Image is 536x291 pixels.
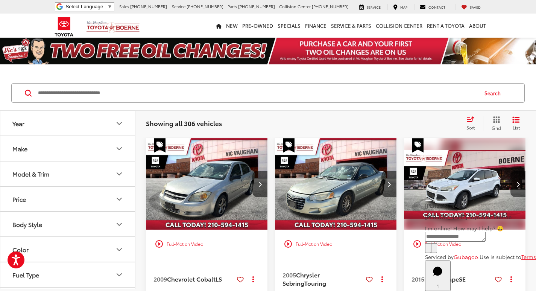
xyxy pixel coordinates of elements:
span: Service [367,5,381,9]
span: Serviced by [425,253,454,261]
div: Close[PERSON_NAME][PERSON_NAME] Toyota of BoerneI'm online! How may I help? 😀Type your messageCha... [425,194,536,261]
a: My Saved Vehicles [456,4,486,10]
button: Next image [381,171,396,197]
span: ▼ [107,4,112,9]
button: Fuel TypeFuel Type [0,262,136,287]
span: Showing all 306 vehicles [146,119,222,128]
span: Special [412,138,424,152]
div: Make [12,145,27,152]
input: Search by Make, Model, or Keyword [37,84,477,102]
img: 2005 Chrysler Sebring Touring [275,138,397,230]
span: I'm online! How may I help? 😀 [425,224,503,232]
button: MakeMake [0,136,136,161]
span: 2009 [153,274,167,283]
span: Sort [466,124,475,131]
button: Close [425,199,431,201]
a: Home [214,14,224,38]
button: Search [477,84,512,102]
textarea: Type your message [425,232,486,242]
span: Map [400,5,407,9]
a: Map [387,4,413,10]
div: Year [115,119,124,128]
div: Color [115,245,124,254]
svg: Start Chat [428,262,448,281]
span: [PHONE_NUMBER] [312,3,349,9]
a: 2009 Chevrolet Cobalt LS2009 Chevrolet Cobalt LS2009 Chevrolet Cobalt LS2009 Chevrolet Cobalt LS [146,138,268,230]
span: dropdown dots [252,276,254,282]
span: Ford Escape [424,274,459,283]
span: Saved [470,5,481,9]
span: Sales [119,3,129,9]
span: List [512,124,520,131]
img: Vic Vaughan Toyota of Boerne [86,20,140,34]
div: Color [12,246,29,253]
span: Collision Center [279,3,311,9]
p: [PERSON_NAME] [425,202,536,209]
div: Make [115,144,124,153]
span: Special [283,138,295,152]
div: Body Style [115,220,124,229]
a: Service & Parts: Opens in a new tab [329,14,374,38]
button: Next image [252,171,267,197]
div: Price [12,195,26,203]
span: dropdown dots [381,276,383,282]
a: New [224,14,240,38]
span: 2015 [411,274,424,283]
span: [PHONE_NUMBER] [130,3,167,9]
span: Use is subject to [480,253,521,261]
span: Chrysler Sebring [282,270,320,287]
a: Service [354,4,386,10]
button: Grid View [483,116,507,131]
span: Grid [492,125,501,131]
span: Contact [428,5,445,9]
span: Touring [304,279,326,287]
a: Pre-Owned [240,14,275,38]
button: Actions [376,273,389,286]
span: 2005 [282,270,296,279]
a: Specials [275,14,303,38]
span: Select Language [65,4,103,9]
div: Fuel Type [115,270,124,279]
a: 2015Ford EscapeSE [411,275,492,283]
a: About [467,14,488,38]
span: Special [154,138,166,152]
span: Service [172,3,185,9]
a: Gubagoo. [454,253,480,261]
button: List View [507,116,525,131]
div: Year [12,120,24,127]
span: [PHONE_NUMBER] [238,3,275,9]
img: Toyota [50,15,78,39]
span: 1 [437,282,439,290]
a: Rent a Toyota [425,14,467,38]
div: Price [115,195,124,204]
a: Terms [521,253,536,261]
a: Finance [303,14,329,38]
button: Select sort value [463,116,483,131]
button: Body StyleBody Style [0,212,136,236]
button: Chat with SMS [425,243,431,253]
button: Next image [510,171,525,197]
div: Fuel Type [12,271,39,278]
span: [PHONE_NUMBER] [187,3,223,9]
p: [PERSON_NAME] Toyota of Boerne [425,213,536,221]
img: 2009 Chevrolet Cobalt LS [146,138,268,230]
a: 2005 Chrysler Sebring Touring2005 Chrysler Sebring Touring2005 Chrysler Sebring Touring2005 Chrys... [275,138,397,230]
span: Chevrolet Cobalt [167,274,216,283]
button: ColorColor [0,237,136,262]
button: Send Message [431,243,437,253]
a: 2009Chevrolet CobaltLS [153,275,234,283]
a: Collision Center [374,14,425,38]
div: Model & Trim [12,170,49,177]
img: 2015 Ford Escape SE [404,138,526,230]
button: PricePrice [0,187,136,211]
a: Select Language​ [65,4,112,9]
a: Contact [414,4,451,10]
div: 2015 Ford Escape SE 0 [404,138,526,230]
span: LS [216,274,222,283]
button: Actions [247,273,260,286]
div: 2005 Chrysler Sebring Touring 0 [275,138,397,230]
div: Model & Trim [115,169,124,178]
button: YearYear [0,111,136,136]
